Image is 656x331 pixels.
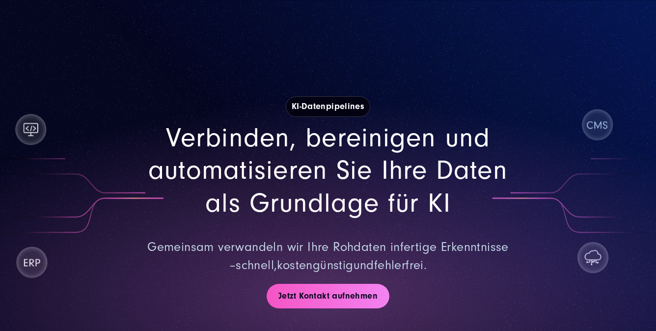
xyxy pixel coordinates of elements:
span: fertige [400,240,437,254]
h1: KI-Datenpipelines [286,96,370,117]
a: Jetzt Kontakt aufnehmen [267,284,389,308]
span: Verbinden, bereinigen und automatisieren Sie Ihre Daten als Grundlage für KI [148,122,507,219]
span: , [274,258,277,273]
span: und [354,258,374,273]
span: kostengünstig [277,258,353,273]
span: Gemeinsam verwandeln wir Ihre Rohdaten in [147,240,400,254]
span: fehlerfrei. [374,258,427,273]
span: schnell [236,258,274,273]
